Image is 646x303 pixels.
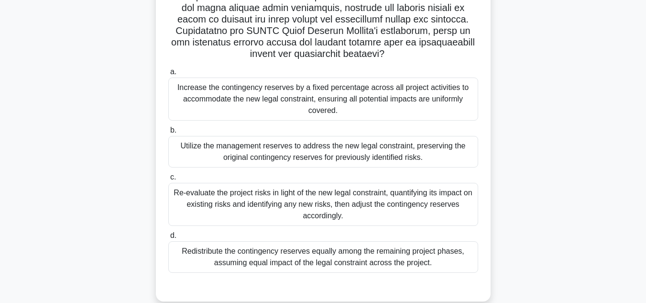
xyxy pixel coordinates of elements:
[170,173,176,181] span: c.
[170,126,176,134] span: b.
[168,241,478,273] div: Redistribute the contingency reserves equally among the remaining project phases, assuming equal ...
[168,78,478,121] div: Increase the contingency reserves by a fixed percentage across all project activities to accommod...
[168,136,478,168] div: Utilize the management reserves to address the new legal constraint, preserving the original cont...
[168,183,478,226] div: Re-evaluate the project risks in light of the new legal constraint, quantifying its impact on exi...
[170,67,176,76] span: a.
[170,231,176,239] span: d.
